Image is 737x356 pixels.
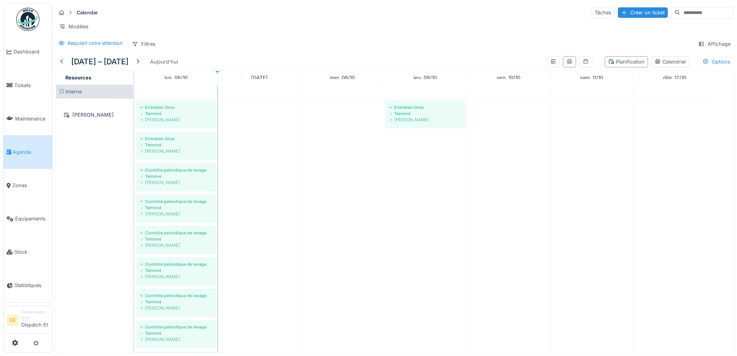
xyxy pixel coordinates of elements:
[140,230,212,236] div: Contrôle périodique de levage
[14,282,49,289] span: Statistiques
[61,110,128,120] div: [PERSON_NAME]
[699,56,734,67] div: Options
[140,205,212,211] div: Terminé
[7,309,49,334] a: DE Gestionnaire localDispatch Et
[608,58,645,65] div: Planification
[389,117,462,123] div: [PERSON_NAME]
[249,72,270,83] a: 7 octobre 2025
[140,142,212,148] div: Terminé
[3,202,52,236] a: Équipements
[140,136,212,142] div: Entretien Grue
[655,58,686,65] div: Calendrier
[618,7,668,18] div: Créer un ticket
[661,72,688,83] a: 12 octobre 2025
[495,72,522,83] a: 10 octobre 2025
[3,236,52,269] a: Stock
[7,315,18,326] li: DE
[695,38,734,50] div: Affichage
[16,8,39,31] img: Badge_color-CXgf-gQk.svg
[412,72,439,83] a: 9 octobre 2025
[140,267,212,273] div: Terminé
[14,82,49,89] span: Tickets
[3,135,52,169] a: Agenda
[140,336,212,342] div: [PERSON_NAME]
[140,330,212,336] div: Terminé
[140,148,212,154] div: [PERSON_NAME]
[56,21,92,32] div: Modèles
[3,35,52,69] a: Dashboard
[140,167,212,173] div: Contrôle périodique de levage
[140,104,212,110] div: Entretien Grue
[140,242,212,248] div: [PERSON_NAME]
[147,57,181,67] div: Aujourd'hui
[65,89,82,95] span: Interne
[162,72,190,83] a: 6 octobre 2025
[3,269,52,302] a: Statistiques
[21,309,49,321] div: Gestionnaire local
[128,38,159,50] div: Filtres
[14,48,49,55] span: Dashboard
[578,72,605,83] a: 11 octobre 2025
[140,110,212,117] div: Terminé
[14,248,49,256] span: Stock
[74,9,101,16] strong: Calendar
[12,182,49,189] span: Zones
[15,215,49,222] span: Équipements
[389,110,462,117] div: Terminé
[140,117,212,123] div: [PERSON_NAME]
[13,148,49,156] span: Agenda
[140,324,212,330] div: Contrôle périodique de levage
[3,102,52,135] a: Maintenance
[140,299,212,305] div: Terminé
[65,75,91,81] span: Resources
[71,57,128,66] h5: [DATE] – [DATE]
[328,72,357,83] a: 8 octobre 2025
[68,40,123,47] div: Requiert votre attention
[140,261,212,267] div: Contrôle périodique de levage
[140,198,212,205] div: Contrôle périodique de levage
[15,115,49,122] span: Maintenance
[140,236,212,242] div: Terminé
[389,104,462,110] div: Entretien Grue
[591,7,615,18] div: Tâches
[140,305,212,311] div: [PERSON_NAME]
[140,173,212,179] div: Terminé
[140,211,212,217] div: [PERSON_NAME]
[21,309,49,332] li: Dispatch Et
[3,69,52,102] a: Tickets
[140,273,212,280] div: [PERSON_NAME]
[3,169,52,202] a: Zones
[140,179,212,186] div: [PERSON_NAME]
[140,292,212,299] div: Contrôle périodique de levage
